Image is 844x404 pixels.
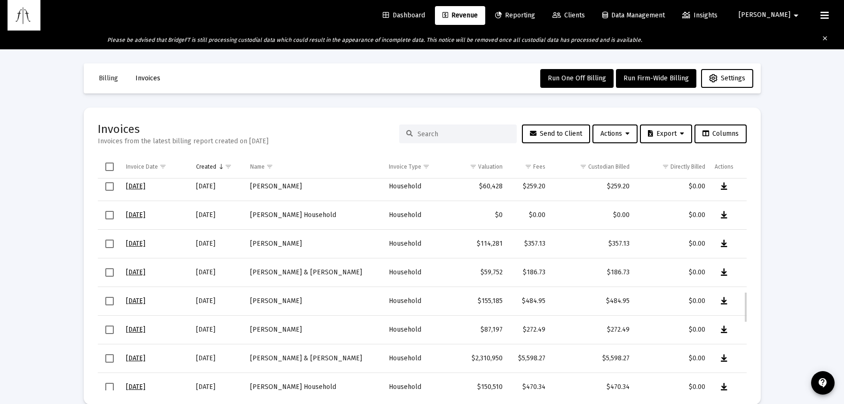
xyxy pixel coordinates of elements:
[135,74,160,82] span: Invoices
[488,6,543,25] a: Reporting
[191,201,245,230] td: [DATE]
[580,163,587,170] span: Show filter options for column 'Custodian Billed'
[245,155,385,178] td: Column Name
[512,210,546,220] div: $0.00
[105,182,114,191] div: Select row
[447,287,507,316] td: $155,185
[512,354,546,363] div: $5,598.27
[15,6,33,25] img: Dashboard
[191,373,245,402] td: [DATE]
[675,6,725,25] a: Insights
[126,182,145,190] a: [DATE]
[191,172,245,201] td: [DATE]
[555,182,630,191] div: $259.20
[375,6,433,25] a: Dashboard
[634,230,710,258] td: $0.00
[507,155,551,178] td: Column Fees
[384,373,447,402] td: Household
[447,155,507,178] td: Column Valuation
[555,239,630,249] div: $357.13
[640,124,692,143] button: Export
[191,258,245,287] td: [DATE]
[250,210,380,220] div: [PERSON_NAME] Household
[634,155,710,178] td: Column Directly Billed
[423,163,430,170] span: Show filter options for column 'Invoice Type'
[533,163,545,171] div: Fees
[383,11,425,19] span: Dashboard
[447,258,507,287] td: $59,752
[522,124,590,143] button: Send to Client
[126,297,145,305] a: [DATE]
[105,326,114,334] div: Select row
[821,33,828,47] mat-icon: clear
[478,163,503,171] div: Valuation
[555,210,630,220] div: $0.00
[250,325,380,334] div: [PERSON_NAME]
[105,297,114,305] div: Select row
[634,344,710,373] td: $0.00
[105,163,114,171] div: Select all
[105,240,114,248] div: Select row
[447,201,507,230] td: $0
[384,155,447,178] td: Column Invoice Type
[384,316,447,344] td: Household
[512,325,546,334] div: $272.49
[592,124,638,143] button: Actions
[701,69,753,88] button: Settings
[447,172,507,201] td: $60,428
[540,69,614,88] button: Run One Off Billing
[495,11,535,19] span: Reporting
[530,130,582,138] span: Send to Client
[555,268,630,277] div: $186.73
[817,377,828,388] mat-icon: contact_support
[552,11,585,19] span: Clients
[702,130,739,138] span: Columns
[715,163,734,171] div: Actions
[670,163,705,171] div: Directly Billed
[250,268,380,277] div: [PERSON_NAME] & [PERSON_NAME]
[555,296,630,306] div: $484.95
[128,69,168,88] button: Invoices
[126,383,145,391] a: [DATE]
[447,316,507,344] td: $87,197
[435,6,485,25] a: Revenue
[250,382,380,392] div: [PERSON_NAME] Household
[105,211,114,219] div: Select row
[634,287,710,316] td: $0.00
[588,163,630,171] div: Custodian Billed
[99,74,118,82] span: Billing
[634,172,710,201] td: $0.00
[595,6,672,25] a: Data Management
[548,74,606,82] span: Run One Off Billing
[648,130,684,138] span: Export
[600,130,630,138] span: Actions
[634,201,710,230] td: $0.00
[191,287,245,316] td: [DATE]
[512,296,546,306] div: $484.95
[512,182,546,191] div: $259.20
[98,155,747,390] div: Data grid
[616,69,696,88] button: Run Firm-Wide Billing
[250,163,265,171] div: Name
[634,373,710,402] td: $0.00
[126,354,145,362] a: [DATE]
[126,163,158,171] div: Invoice Date
[191,344,245,373] td: [DATE]
[512,239,546,249] div: $357.13
[727,6,813,24] button: [PERSON_NAME]
[250,182,380,191] div: [PERSON_NAME]
[545,6,592,25] a: Clients
[442,11,478,19] span: Revenue
[384,258,447,287] td: Household
[550,155,634,178] td: Column Custodian Billed
[662,163,669,170] span: Show filter options for column 'Directly Billed'
[682,11,718,19] span: Insights
[384,287,447,316] td: Household
[121,155,191,178] td: Column Invoice Date
[105,268,114,277] div: Select row
[418,130,510,138] input: Search
[384,201,447,230] td: Household
[555,354,630,363] div: $5,598.27
[512,268,546,277] div: $186.73
[739,11,790,19] span: [PERSON_NAME]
